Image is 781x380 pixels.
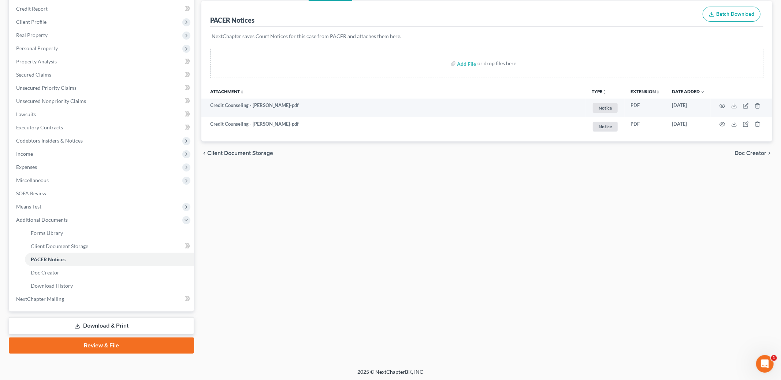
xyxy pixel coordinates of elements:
[25,240,194,253] a: Client Document Storage
[16,71,51,78] span: Secured Claims
[592,121,619,133] a: Notice
[210,89,244,94] a: Attachmentunfold_more
[592,102,619,114] a: Notice
[201,99,586,117] td: Credit Counseling - [PERSON_NAME]-pdf
[16,58,57,64] span: Property Analysis
[16,177,49,183] span: Miscellaneous
[593,122,618,132] span: Notice
[10,108,194,121] a: Lawsuits
[207,150,273,156] span: Client Document Storage
[25,226,194,240] a: Forms Library
[31,230,63,236] span: Forms Library
[201,150,207,156] i: chevron_left
[10,55,194,68] a: Property Analysis
[10,81,194,95] a: Unsecured Priority Claims
[700,90,705,94] i: expand_more
[625,117,666,136] td: PDF
[16,164,37,170] span: Expenses
[592,89,607,94] button: TYPEunfold_more
[656,90,660,94] i: unfold_more
[16,151,33,157] span: Income
[10,292,194,306] a: NextChapter Mailing
[10,68,194,81] a: Secured Claims
[31,269,59,276] span: Doc Creator
[16,203,41,210] span: Means Test
[201,150,273,156] button: chevron_left Client Document Storage
[16,5,48,12] span: Credit Report
[16,98,86,104] span: Unsecured Nonpriority Claims
[210,16,254,25] div: PACER Notices
[31,283,73,289] span: Download History
[16,19,47,25] span: Client Profile
[716,11,754,17] span: Batch Download
[631,89,660,94] a: Extensionunfold_more
[10,2,194,15] a: Credit Report
[9,337,194,354] a: Review & File
[666,117,711,136] td: [DATE]
[212,33,762,40] p: NextChapter saves Court Notices for this case from PACER and attaches them here.
[602,90,607,94] i: unfold_more
[766,150,772,156] i: chevron_right
[593,103,618,113] span: Notice
[10,95,194,108] a: Unsecured Nonpriority Claims
[703,7,760,22] button: Batch Download
[10,121,194,134] a: Executory Contracts
[16,137,83,144] span: Codebtors Insiders & Notices
[16,124,63,130] span: Executory Contracts
[478,60,517,67] div: or drop files here
[25,279,194,292] a: Download History
[16,217,68,223] span: Additional Documents
[672,89,705,94] a: Date Added expand_more
[16,296,64,302] span: NextChapter Mailing
[771,355,777,361] span: 1
[201,117,586,136] td: Credit Counseling - [PERSON_NAME]-pdf
[625,99,666,117] td: PDF
[666,99,711,117] td: [DATE]
[16,32,48,38] span: Real Property
[16,111,36,117] span: Lawsuits
[16,190,47,196] span: SOFA Review
[16,85,77,91] span: Unsecured Priority Claims
[31,256,66,262] span: PACER Notices
[16,45,58,51] span: Personal Property
[31,243,88,249] span: Client Document Storage
[25,253,194,266] a: PACER Notices
[25,266,194,279] a: Doc Creator
[756,355,774,373] iframe: Intercom live chat
[9,317,194,335] a: Download & Print
[10,187,194,200] a: SOFA Review
[240,90,244,94] i: unfold_more
[734,150,772,156] button: Doc Creator chevron_right
[734,150,766,156] span: Doc Creator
